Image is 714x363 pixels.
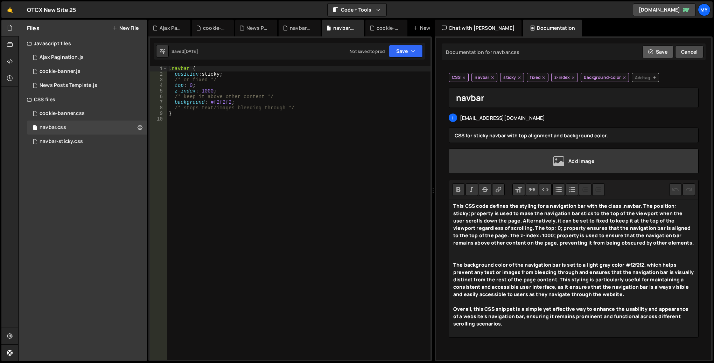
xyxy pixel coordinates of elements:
[150,71,167,77] div: 2
[328,4,386,16] button: Code + Tools
[682,183,695,196] button: Redo
[40,124,66,131] div: navbar.css
[27,64,147,78] div: 16688/47218.js
[27,50,147,64] div: 16688/47021.js
[27,78,147,93] div: 16688/45584.js
[479,183,491,196] button: Strikethrough
[453,203,694,246] strong: This CSS code defines the styling for a navigation bar with the class .navbar. The position: stic...
[150,100,167,105] div: 7
[40,68,80,75] div: cookie-banner.js
[27,107,147,121] div: 16688/47217.css
[150,116,167,122] div: 10
[633,4,696,16] a: [DOMAIN_NAME]
[377,25,399,32] div: cookie-banner.css
[449,88,699,108] input: Write a title for your documentation here
[40,54,84,61] div: Ajax Pagination.js
[675,46,703,58] button: Cancel
[669,183,682,196] button: Undo
[27,135,147,149] div: 16688/46718.css
[413,25,442,32] div: New File
[460,115,545,121] span: [EMAIL_ADDRESS][DOMAIN_NAME]
[40,82,97,89] div: News Posts Template.js
[465,183,478,196] button: Italic
[503,75,516,80] span: sticky
[27,121,147,135] div: 16688/46716.css
[452,115,453,121] span: i
[530,75,540,80] span: fixed
[150,94,167,100] div: 6
[552,183,565,196] button: Bullets
[171,48,198,54] div: Saved
[19,36,147,50] div: Javascript files
[566,183,578,196] button: Numbers
[526,183,538,196] button: Quote
[40,110,85,117] div: cookie-banner.css
[389,45,423,57] button: Save
[698,4,710,16] a: My
[554,75,570,80] span: z-index
[444,49,519,55] div: Documentation for navbar.css
[150,88,167,94] div: 5
[150,83,167,88] div: 4
[632,73,659,82] input: Add tag
[453,261,694,297] strong: The background color of the navigation bar is set to a light gray color #f2f2f2, which helps prev...
[150,105,167,111] div: 8
[1,1,19,18] a: 🤙
[350,48,385,54] div: Not saved to prod
[160,25,182,32] div: Ajax Pagination.js
[203,25,225,32] div: cookie-banner.js
[568,156,594,166] span: Add Image
[333,25,356,32] div: navbar.css
[150,111,167,116] div: 9
[453,306,688,327] strong: Overall, this CSS snippet is a simple yet effective way to enhance the usability and appearance o...
[150,77,167,83] div: 3
[246,25,269,32] div: News Posts Template.js
[584,75,621,80] span: background-color
[184,48,198,54] div: [DATE]
[290,25,312,32] div: navbar-sticky.css
[579,183,591,196] button: Decrease Level
[150,66,167,71] div: 1
[27,24,40,32] h2: Files
[40,138,83,145] div: navbar-sticky.css
[512,183,525,196] button: Heading
[492,183,505,196] button: Link
[452,75,461,80] span: CSS
[27,6,76,14] div: OTCX New Site 25
[592,183,605,196] button: Increase Level
[449,128,699,143] input: Write a short overview of your code
[475,75,489,80] span: navbar
[539,183,552,196] button: Code
[452,183,465,196] button: Bold
[523,20,582,36] div: Documentation
[642,46,673,58] button: Save
[435,20,521,36] div: Chat with [PERSON_NAME]
[19,93,147,107] div: CSS files
[112,25,139,31] button: New File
